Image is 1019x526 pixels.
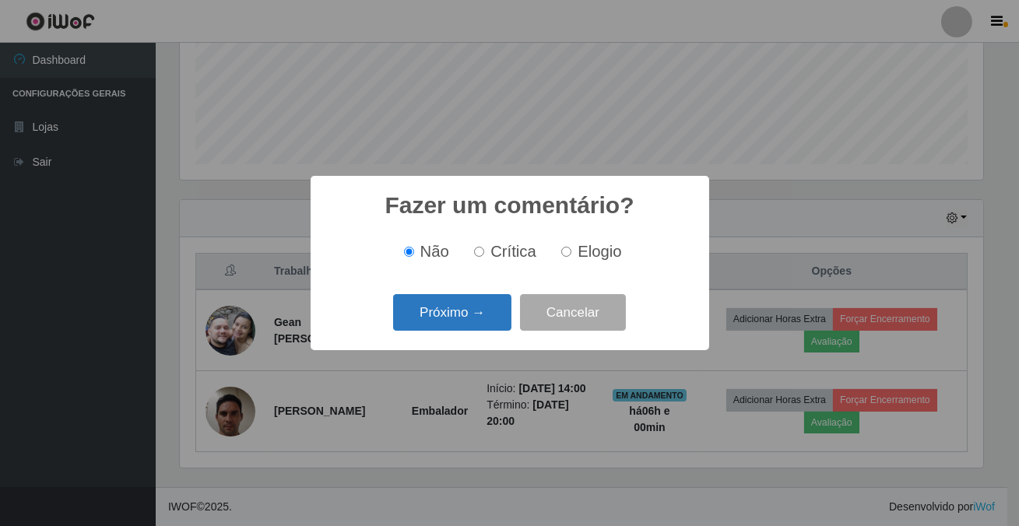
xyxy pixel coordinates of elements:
[520,294,626,331] button: Cancelar
[578,243,621,260] span: Elogio
[385,191,634,219] h2: Fazer um comentário?
[404,247,414,257] input: Não
[490,243,536,260] span: Crítica
[420,243,449,260] span: Não
[561,247,571,257] input: Elogio
[474,247,484,257] input: Crítica
[393,294,511,331] button: Próximo →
